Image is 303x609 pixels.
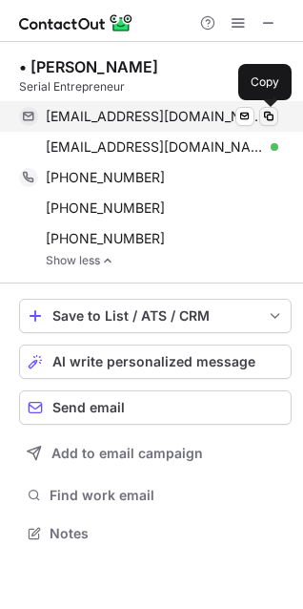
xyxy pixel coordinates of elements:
[46,108,264,125] span: [EMAIL_ADDRESS][DOMAIN_NAME]
[46,199,165,217] span: [PHONE_NUMBER]
[52,308,258,324] div: Save to List / ATS / CRM
[19,299,292,333] button: save-profile-one-click
[46,230,165,247] span: [PHONE_NUMBER]
[19,78,292,95] div: Serial Entrepreneur
[46,169,165,186] span: [PHONE_NUMBER]
[19,482,292,509] button: Find work email
[50,525,284,542] span: Notes
[19,57,158,76] div: • [PERSON_NAME]
[19,345,292,379] button: AI write personalized message
[51,446,203,461] span: Add to email campaign
[52,354,255,369] span: AI write personalized message
[46,138,264,156] span: [EMAIL_ADDRESS][DOMAIN_NAME]
[50,487,284,504] span: Find work email
[19,390,292,425] button: Send email
[102,254,113,267] img: -
[46,254,292,267] a: Show less
[19,436,292,471] button: Add to email campaign
[52,400,125,415] span: Send email
[19,520,292,547] button: Notes
[19,11,133,34] img: ContactOut v5.3.10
